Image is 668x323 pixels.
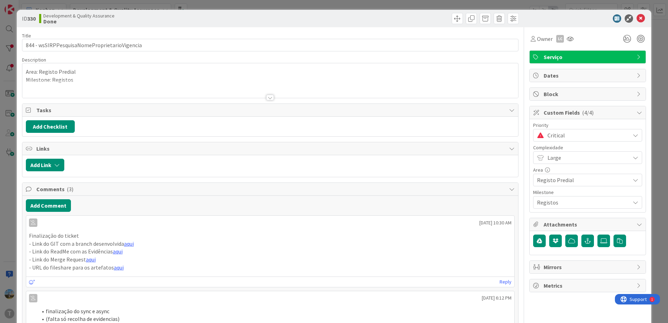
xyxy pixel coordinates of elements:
span: [DATE] 10:30 AM [479,219,511,227]
a: aqui [114,264,124,271]
span: Links [36,144,506,153]
div: 1 [36,3,38,8]
span: ( 4/4 ) [582,109,594,116]
b: Done [43,19,115,24]
a: aqui [86,256,96,263]
span: Registo Predial [537,175,626,185]
button: Add Comment [26,199,71,212]
span: Custom Fields [544,108,633,117]
input: type card name here... [22,39,518,51]
span: Comments [36,185,506,193]
span: Description [22,57,46,63]
span: ID [22,14,36,23]
span: Attachments [544,220,633,229]
div: Area [533,167,642,172]
div: Milestone [533,190,642,195]
a: aqui [124,240,134,247]
a: aqui [113,248,123,255]
span: [DATE] 6:12 PM [482,294,511,302]
li: finalização do sync e async [37,307,511,315]
span: Dates [544,71,633,80]
span: Metrics [544,281,633,290]
label: Title [22,33,31,39]
span: Block [544,90,633,98]
span: Support [15,1,32,9]
span: Large [547,153,626,163]
p: - URL do fileshare para os artefatos [29,264,511,272]
span: Owner [537,35,553,43]
span: Mirrors [544,263,633,271]
span: Tasks [36,106,506,114]
span: ( 3 ) [67,186,73,193]
div: Complexidade [533,145,642,150]
a: Reply [500,278,511,286]
b: 330 [27,15,36,22]
span: Development & Quality Assurance [43,13,115,19]
div: LC [556,35,564,43]
button: Add Checklist [26,120,75,133]
p: Finalização do ticket [29,232,511,240]
span: Registos [537,198,626,207]
button: Add Link [26,159,64,171]
span: Critical [547,130,626,140]
p: - Link do Merge Request [29,256,511,264]
li: (falta só recolha de evidencias) [37,315,511,323]
p: - Link do ReadMe com as Evidências [29,247,511,256]
p: Milestone: Registos [26,76,515,84]
p: Area: Registo Predial [26,68,515,76]
p: - Link do GIT com a branch desenvolvida [29,240,511,248]
div: Priority [533,123,642,128]
span: Serviço [544,53,633,61]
